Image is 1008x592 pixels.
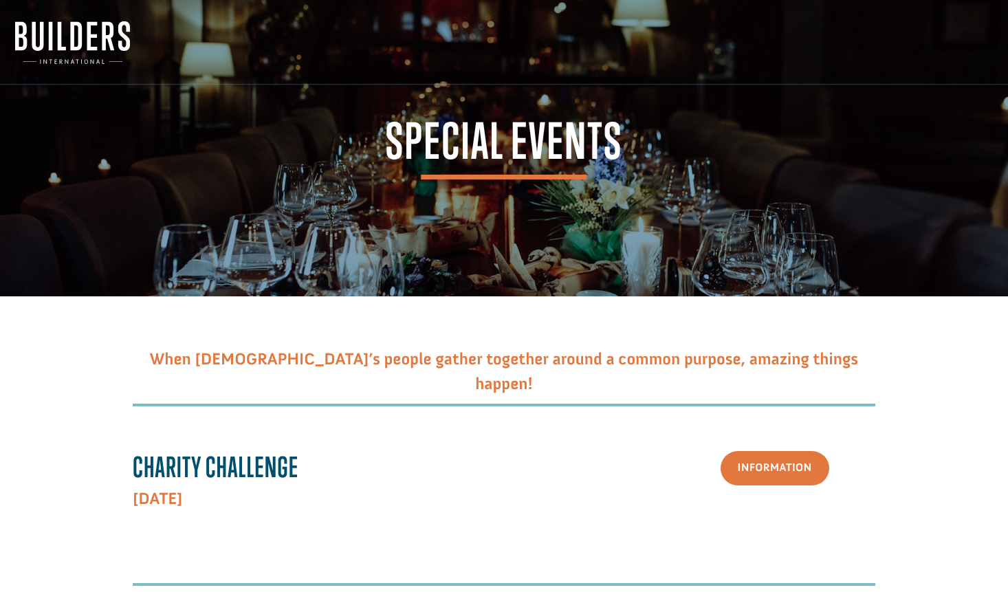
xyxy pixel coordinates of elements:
span: When [DEMOGRAPHIC_DATA]’s people gather together around a common purpose, amazing things happen! [150,349,859,394]
strong: [DATE] [133,489,182,509]
strong: Charity Challenge [133,450,298,483]
a: Information [721,451,829,486]
span: Special Events [386,117,623,179]
img: Builders International [15,21,130,64]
